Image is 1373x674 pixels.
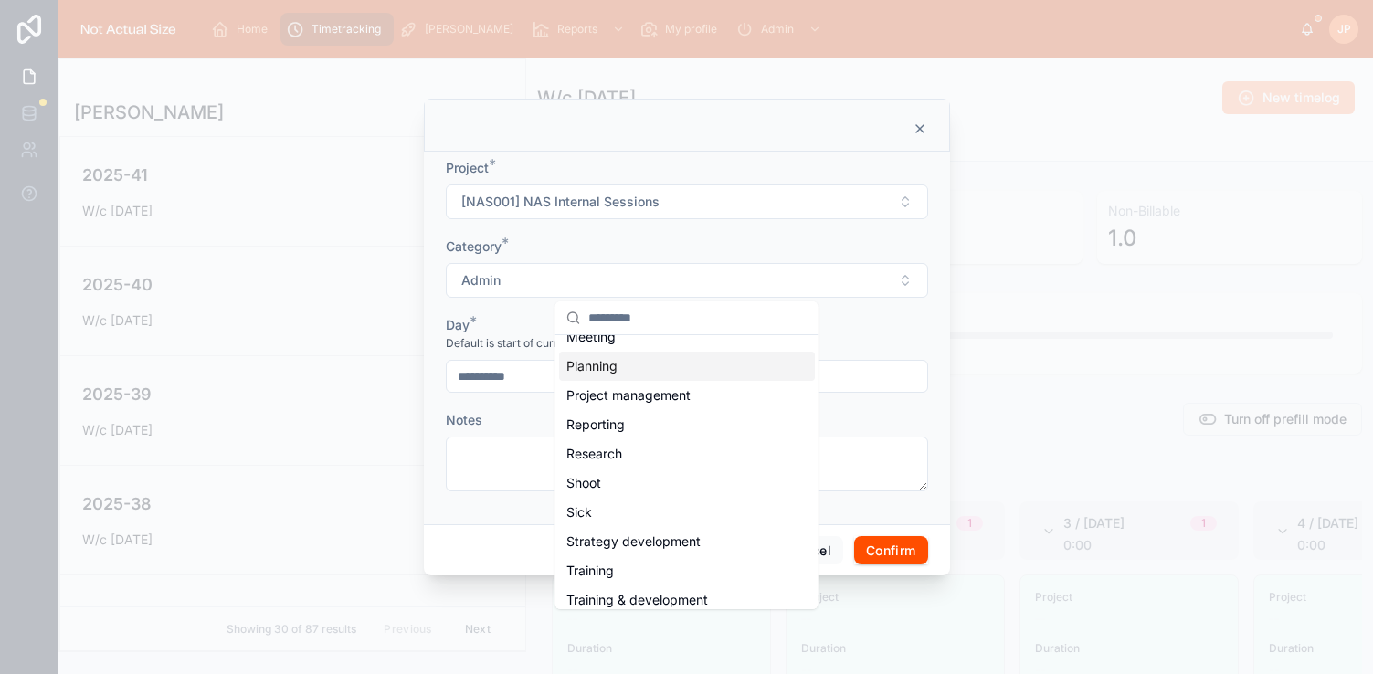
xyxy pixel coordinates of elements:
[566,357,618,375] span: Planning
[555,335,819,609] div: Suggestions
[446,317,470,332] span: Day
[446,412,482,427] span: Notes
[566,532,701,551] span: Strategy development
[446,238,502,254] span: Category
[566,591,708,609] span: Training & development
[566,562,614,580] span: Training
[566,416,625,434] span: Reporting
[854,536,927,565] button: Confirm
[446,184,928,219] button: Select Button
[566,328,616,346] span: Meeting
[461,271,501,290] span: Admin
[566,386,691,405] span: Project management
[566,445,622,463] span: Research
[461,193,660,211] span: [NAS001] NAS Internal Sessions
[566,474,601,492] span: Shoot
[446,263,928,298] button: Select Button
[446,336,643,351] span: Default is start of currently open week
[566,503,592,521] span: Sick
[446,160,489,175] span: Project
